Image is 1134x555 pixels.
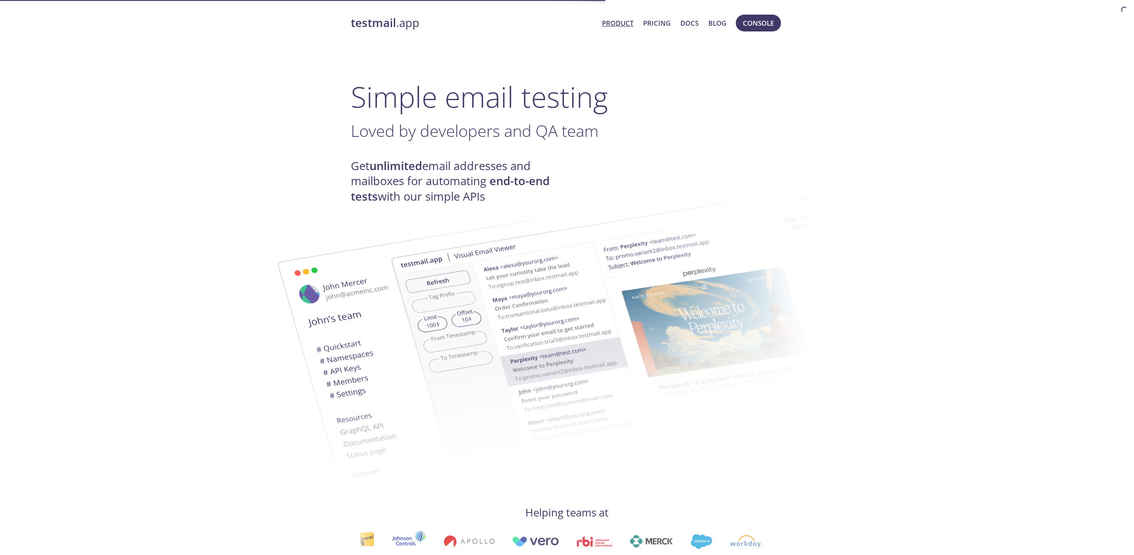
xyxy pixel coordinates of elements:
[708,17,726,29] a: Blog
[643,17,671,29] a: Pricing
[351,505,783,520] h4: Helping teams at
[602,17,633,29] a: Product
[351,159,567,204] h4: Get email addresses and mailboxes for automating with our simple APIs
[743,17,774,29] span: Console
[680,17,699,29] a: Docs
[369,158,422,174] strong: unlimited
[505,536,552,547] img: vero
[245,205,723,505] img: testmail-email-viewer
[684,534,705,549] img: salesforce
[351,173,550,204] strong: end-to-end tests
[385,531,419,552] img: johnsoncontrols
[351,120,598,142] span: Loved by developers and QA team
[351,16,595,31] a: testmail.app
[569,536,605,547] img: rbi
[391,176,869,476] img: testmail-email-viewer
[351,15,396,31] strong: testmail
[722,535,754,547] img: workday
[351,80,783,114] h1: Simple email testing
[437,535,487,547] img: apollo
[736,15,781,31] button: Console
[623,535,666,547] img: merck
